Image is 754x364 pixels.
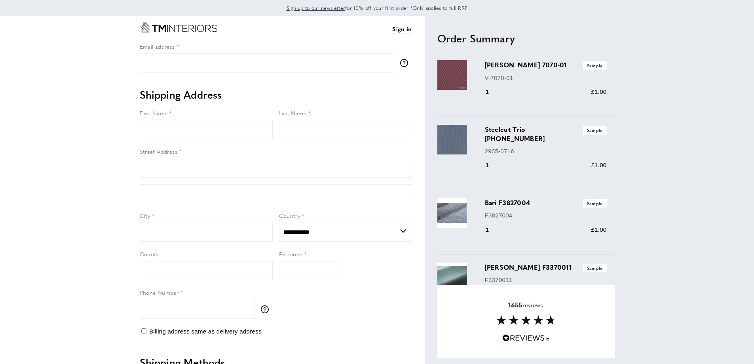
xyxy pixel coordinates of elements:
span: Email address [140,42,175,50]
img: Reviews section [496,315,556,325]
strong: 1655 [508,300,522,309]
a: Sign up to our newsletter [287,4,346,12]
button: More information [400,59,412,67]
h2: Order Summary [437,31,615,46]
span: reviews [508,301,543,309]
div: 1 [485,160,500,170]
span: First Name [140,109,168,117]
h3: [PERSON_NAME] F3370011 [485,263,607,272]
span: £1.00 [591,162,606,168]
button: More information [261,305,273,313]
p: F3370011 [485,275,607,285]
h2: Shipping Address [140,88,412,102]
h3: Steelcut Trio [PHONE_NUMBER] [485,125,607,143]
img: Bari F3827004 [437,198,467,228]
span: for 10% off your first order *Only applies to full RRP [287,4,468,11]
span: Postcode [279,250,303,258]
span: Sample [583,264,607,272]
span: Sample [583,126,607,134]
span: County [140,250,159,258]
a: Go to Home page [140,22,217,32]
img: Harding 7070-01 [437,60,467,90]
p: F3827004 [485,211,607,220]
span: Phone Number [140,288,179,296]
img: Baltazar F3370011 [437,263,467,292]
span: Billing address same as delivery address [149,328,262,335]
span: £1.00 [591,226,606,233]
p: 2965-0716 [485,147,607,156]
h3: [PERSON_NAME] 7070-01 [485,60,607,70]
span: Sample [583,199,607,208]
input: Billing address same as delivery address [141,328,146,334]
h3: Bari F3827004 [485,198,607,208]
span: Last Name [279,109,307,117]
span: City [140,212,150,219]
img: Reviews.io 5 stars [502,334,550,342]
span: Sample [583,61,607,70]
div: 1 [485,87,500,97]
span: Sign up to our newsletter [287,4,346,11]
a: Sign in [392,24,412,34]
span: £1.00 [591,88,606,95]
div: 1 [485,225,500,234]
img: Steelcut Trio 3 2965-0716 [437,125,467,154]
span: Street Address [140,147,178,155]
span: Country [279,212,300,219]
p: V-7070-01 [485,73,607,83]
